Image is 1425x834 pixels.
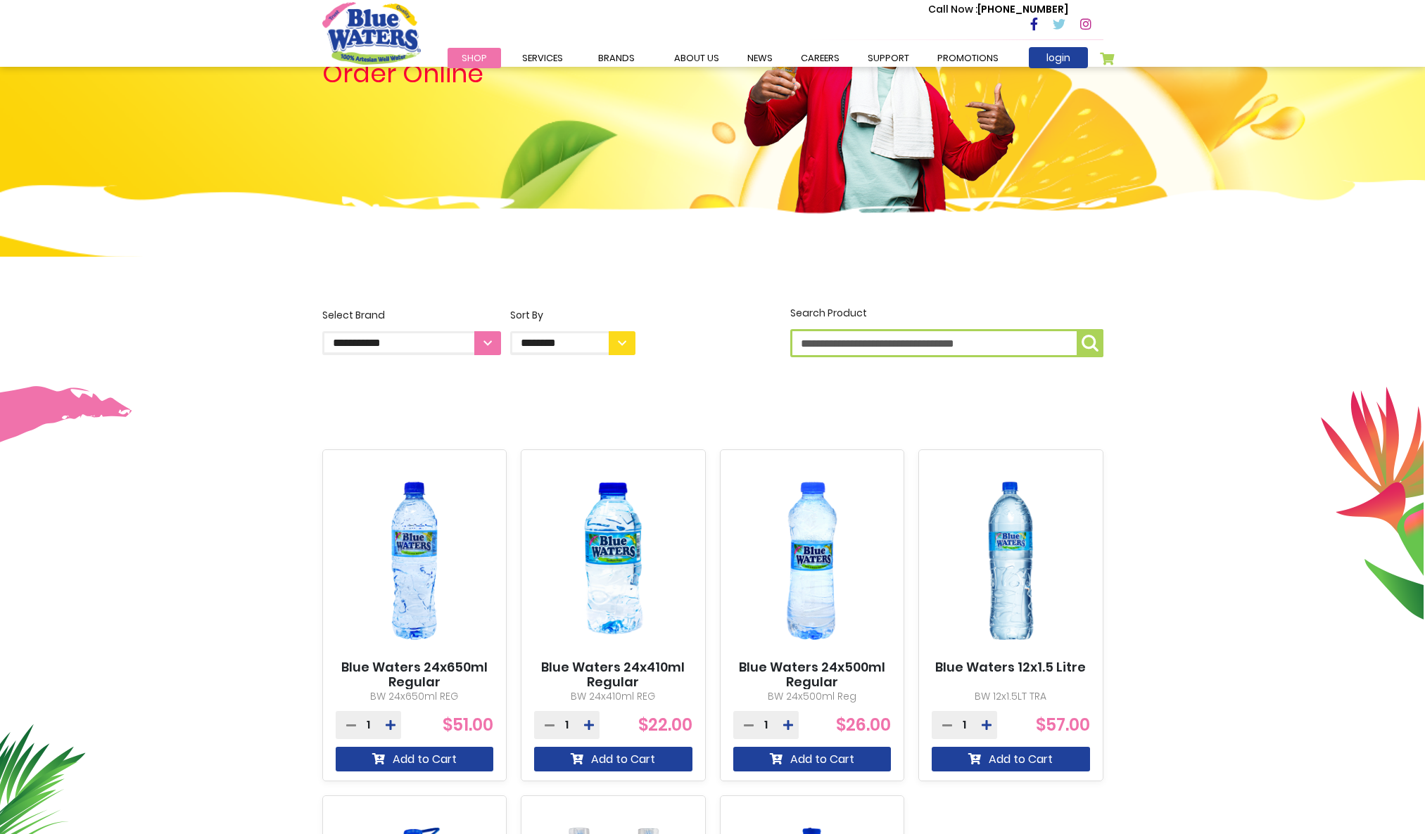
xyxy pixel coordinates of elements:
[522,51,563,65] span: Services
[923,48,1013,68] a: Promotions
[787,48,854,68] a: careers
[534,689,692,704] p: BW 24x410ml REG
[534,462,692,660] img: Blue Waters 24x410ml Regular
[510,331,635,355] select: Sort By
[854,48,923,68] a: support
[322,331,501,355] select: Select Brand
[733,462,892,660] img: Blue Waters 24x500ml Regular
[790,329,1103,357] input: Search Product
[660,48,733,68] a: about us
[790,306,1103,357] label: Search Product
[932,689,1090,704] p: BW 12x1.5LT TRA
[932,462,1090,660] img: Blue Waters 12x1.5 Litre
[733,48,787,68] a: News
[1077,329,1103,357] button: Search Product
[510,308,635,323] div: Sort By
[534,660,692,690] a: Blue Waters 24x410ml Regular
[336,660,494,690] a: Blue Waters 24x650ml Regular
[322,308,501,355] label: Select Brand
[322,61,635,86] h4: Order Online
[928,2,1068,17] p: [PHONE_NUMBER]
[733,747,892,771] button: Add to Cart
[733,660,892,690] a: Blue Waters 24x500ml Regular
[928,2,977,16] span: Call Now :
[1029,47,1088,68] a: login
[322,2,421,64] a: store logo
[836,713,891,736] span: $26.00
[935,660,1086,675] a: Blue Waters 12x1.5 Litre
[336,462,494,660] img: Blue Waters 24x650ml Regular
[1082,335,1098,352] img: search-icon.png
[534,747,692,771] button: Add to Cart
[1036,713,1090,736] span: $57.00
[598,51,635,65] span: Brands
[462,51,487,65] span: Shop
[336,689,494,704] p: BW 24x650ml REG
[638,713,692,736] span: $22.00
[932,747,1090,771] button: Add to Cart
[336,747,494,771] button: Add to Cart
[443,713,493,736] span: $51.00
[733,689,892,704] p: BW 24x500ml Reg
